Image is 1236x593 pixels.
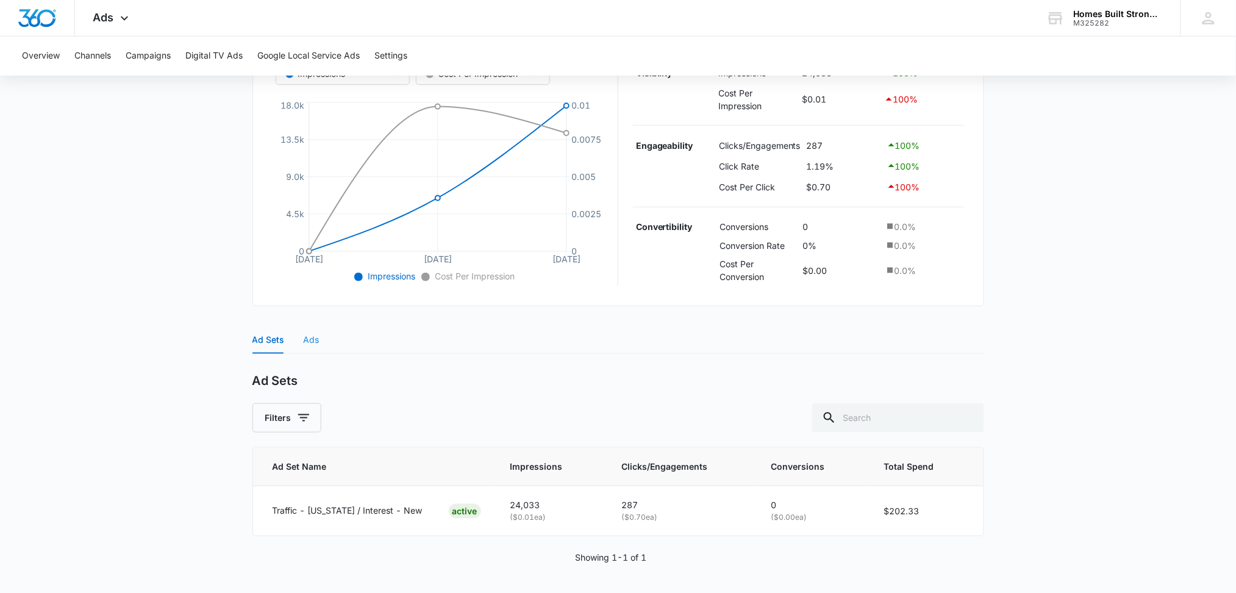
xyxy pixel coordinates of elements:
[510,512,593,523] p: ( $0.01 ea)
[273,504,423,517] p: Traffic - [US_STATE] / Interest - New
[304,333,320,347] div: Ads
[1074,19,1163,27] div: account id
[771,512,854,523] p: ( $0.00 ea)
[884,460,946,473] span: Total Spend
[552,254,580,264] tspan: [DATE]
[622,460,724,473] span: Clicks/Engagements
[432,271,515,281] span: Cost Per Impression
[885,239,961,252] div: 0.0 %
[299,246,304,256] tspan: 0
[771,498,854,512] p: 0
[252,373,298,389] h2: Ad Sets
[280,134,304,145] tspan: 13.5k
[74,37,111,76] button: Channels
[885,264,961,277] div: 0.0 %
[716,236,800,255] td: Conversion Rate
[510,498,593,512] p: 24,033
[286,171,304,182] tspan: 9.0k
[800,254,882,286] td: $0.00
[622,512,742,523] p: ( $0.70 ea)
[884,92,961,107] div: 100 %
[716,254,800,286] td: Cost Per Conversion
[257,37,360,76] button: Google Local Service Ads
[374,37,407,76] button: Settings
[804,176,884,197] td: $0.70
[22,37,60,76] button: Overview
[771,460,837,473] span: Conversions
[800,217,882,236] td: 0
[295,254,323,264] tspan: [DATE]
[716,135,804,156] td: Clicks/Engagements
[185,37,243,76] button: Digital TV Ads
[286,209,304,219] tspan: 4.5k
[93,11,114,24] span: Ads
[885,220,961,233] div: 0.0 %
[1074,9,1163,19] div: account name
[636,221,693,232] strong: Convertibility
[887,138,961,153] div: 100 %
[273,460,463,473] span: Ad Set Name
[716,176,804,197] td: Cost Per Click
[800,236,882,255] td: 0%
[804,135,884,156] td: 287
[571,134,601,145] tspan: 0.0075
[424,254,452,264] tspan: [DATE]
[365,271,415,281] span: Impressions
[622,498,742,512] p: 287
[575,551,646,564] p: Showing 1-1 of 1
[126,37,171,76] button: Campaigns
[812,403,984,433] input: Search
[571,209,601,219] tspan: 0.0025
[252,333,284,347] div: Ad Sets
[571,171,596,182] tspan: 0.005
[252,403,321,433] button: Filters
[887,179,961,194] div: 100 %
[280,100,304,110] tspan: 18.0k
[804,156,884,176] td: 1.19%
[636,140,693,151] strong: Engageability
[449,504,481,519] div: ACTIVE
[716,84,799,115] td: Cost Per Impression
[571,246,577,256] tspan: 0
[869,486,983,536] td: $202.33
[716,217,800,236] td: Conversions
[571,100,590,110] tspan: 0.01
[716,156,804,176] td: Click Rate
[799,84,881,115] td: $0.01
[887,159,961,173] div: 100 %
[510,460,575,473] span: Impressions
